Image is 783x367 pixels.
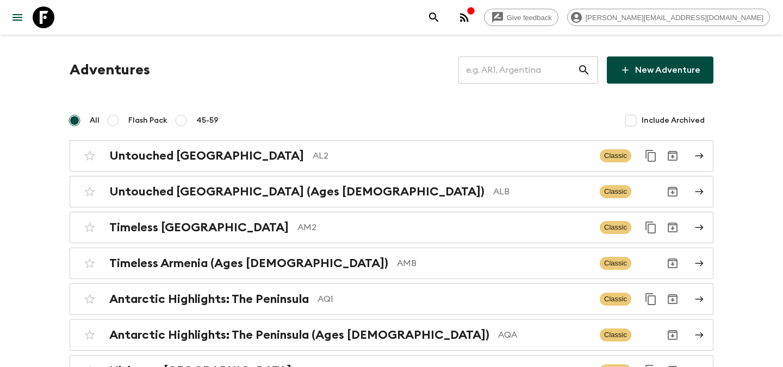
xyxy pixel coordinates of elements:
[109,185,484,199] h2: Untouched [GEOGRAPHIC_DATA] (Ages [DEMOGRAPHIC_DATA])
[493,185,591,198] p: ALB
[662,217,683,238] button: Archive
[70,59,150,81] h1: Adventures
[600,149,631,162] span: Classic
[397,257,591,270] p: AMB
[640,288,662,310] button: Duplicate for 45-59
[458,55,577,85] input: e.g. AR1, Argentina
[109,292,309,306] h2: Antarctic Highlights: The Peninsula
[70,140,713,172] a: Untouched [GEOGRAPHIC_DATA]AL2ClassicDuplicate for 45-59Archive
[297,221,591,234] p: AM2
[423,7,445,28] button: search adventures
[128,115,167,126] span: Flash Pack
[642,115,705,126] span: Include Archived
[600,293,631,306] span: Classic
[70,212,713,243] a: Timeless [GEOGRAPHIC_DATA]AM2ClassicDuplicate for 45-59Archive
[70,176,713,207] a: Untouched [GEOGRAPHIC_DATA] (Ages [DEMOGRAPHIC_DATA])ALBClassicArchive
[484,9,558,26] a: Give feedback
[600,328,631,341] span: Classic
[109,256,388,270] h2: Timeless Armenia (Ages [DEMOGRAPHIC_DATA])
[70,248,713,279] a: Timeless Armenia (Ages [DEMOGRAPHIC_DATA])AMBClassicArchive
[318,293,591,306] p: AQ1
[109,149,304,163] h2: Untouched [GEOGRAPHIC_DATA]
[640,145,662,167] button: Duplicate for 45-59
[607,56,713,84] a: New Adventure
[662,181,683,203] button: Archive
[109,220,289,235] h2: Timeless [GEOGRAPHIC_DATA]
[313,149,591,162] p: AL2
[7,7,28,28] button: menu
[662,145,683,167] button: Archive
[70,319,713,351] a: Antarctic Highlights: The Peninsula (Ages [DEMOGRAPHIC_DATA])AQAClassicArchive
[662,324,683,346] button: Archive
[600,221,631,234] span: Classic
[580,14,769,22] span: [PERSON_NAME][EMAIL_ADDRESS][DOMAIN_NAME]
[567,9,770,26] div: [PERSON_NAME][EMAIL_ADDRESS][DOMAIN_NAME]
[662,288,683,310] button: Archive
[501,14,558,22] span: Give feedback
[70,283,713,315] a: Antarctic Highlights: The PeninsulaAQ1ClassicDuplicate for 45-59Archive
[640,217,662,238] button: Duplicate for 45-59
[600,185,631,198] span: Classic
[600,257,631,270] span: Classic
[109,328,489,342] h2: Antarctic Highlights: The Peninsula (Ages [DEMOGRAPHIC_DATA])
[196,115,219,126] span: 45-59
[90,115,100,126] span: All
[498,328,591,341] p: AQA
[662,252,683,274] button: Archive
